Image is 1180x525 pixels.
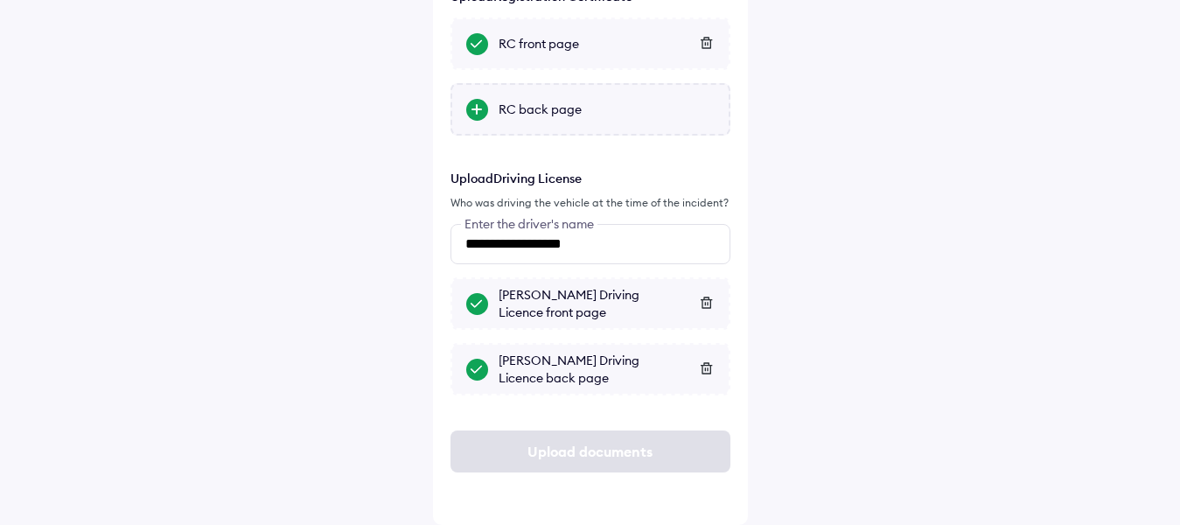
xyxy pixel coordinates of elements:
div: RC front page [499,35,715,52]
div: [PERSON_NAME] Driving Licence back page [499,352,715,387]
div: [PERSON_NAME] Driving Licence front page [499,286,715,321]
div: Who was driving the vehicle at the time of the incident? [450,195,730,211]
div: RC back page [499,101,715,118]
p: Upload Driving License [450,171,730,186]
